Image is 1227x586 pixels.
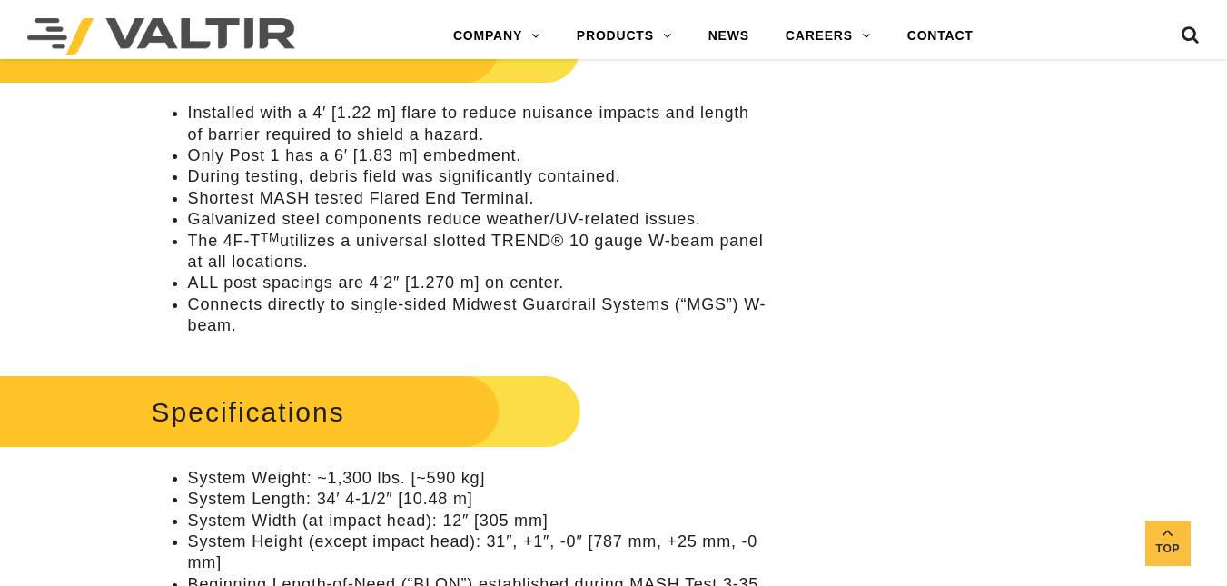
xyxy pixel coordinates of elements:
span: Top [1145,539,1191,560]
li: Connects directly to single-sided Midwest Guardrail Systems (“MGS”) W-beam. [188,294,769,337]
a: Top [1145,521,1191,566]
img: Valtir [27,18,295,55]
sup: TM [261,231,280,244]
li: Installed with a 4′ [1.22 m] flare to reduce nuisance impacts and length of barrier required to s... [188,103,769,145]
li: During testing, debris field was significantly contained. [188,166,769,187]
a: CAREERS [767,18,889,55]
a: PRODUCTS [559,18,690,55]
li: System Height (except impact head): 31″, +1″, -0″ [787 mm, +25 mm, -0 mm] [188,531,769,574]
li: Galvanized steel components reduce weather/UV-related issues. [188,209,769,230]
li: System Width (at impact head): 12″ [305 mm] [188,511,769,531]
li: System Weight: ~1,300 lbs. [~590 kg] [188,468,769,489]
li: System Length: 34′ 4-1/2″ [10.48 m] [188,489,769,510]
li: ALL post spacings are 4’2″ [1.270 m] on center. [188,273,769,293]
li: The 4F-T utilizes a universal slotted TREND® 10 gauge W-beam panel at all locations. [188,231,769,273]
li: Only Post 1 has a 6′ [1.83 m] embedment. [188,145,769,166]
a: NEWS [690,18,767,55]
a: COMPANY [435,18,559,55]
li: Shortest MASH tested Flared End Terminal. [188,188,769,209]
a: CONTACT [889,18,992,55]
